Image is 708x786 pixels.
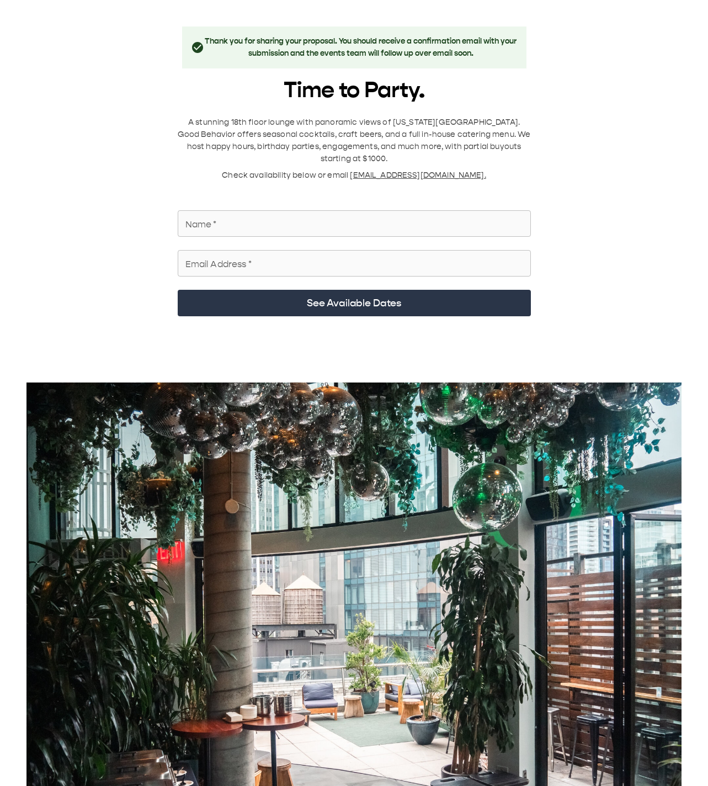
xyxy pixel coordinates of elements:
span: Check availability below or email [222,171,350,180]
button: See Available Dates [178,290,531,316]
p: A stunning 18th floor lounge with panoramic views of [US_STATE][GEOGRAPHIC_DATA]. Good Behavior o... [178,116,531,165]
h1: Time to Party. [178,77,531,103]
span: [EMAIL_ADDRESS][DOMAIN_NAME]. [350,171,486,180]
h3: Thank you for sharing your proposal. You should receive a confirmation email with your submission... [204,35,518,60]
